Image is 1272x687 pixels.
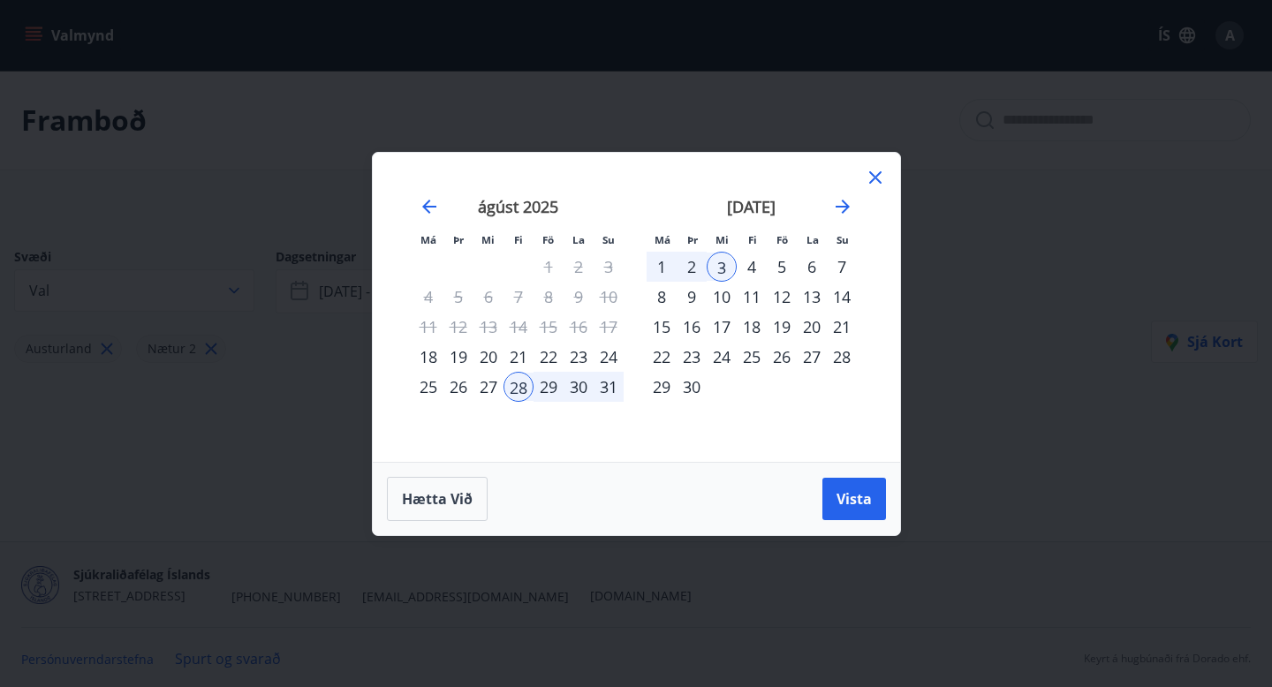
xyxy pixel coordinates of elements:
td: Choose föstudagur, 22. ágúst 2025 as your check-in date. It’s available. [534,342,564,372]
td: Not available. fimmtudagur, 14. ágúst 2025 [503,312,534,342]
div: 23 [564,342,594,372]
td: Selected. föstudagur, 29. ágúst 2025 [534,372,564,402]
td: Choose mánudagur, 22. september 2025 as your check-in date. It’s available. [647,342,677,372]
div: 20 [473,342,503,372]
div: 18 [413,342,443,372]
div: 13 [797,282,827,312]
small: Má [655,233,670,246]
small: La [806,233,819,246]
td: Choose miðvikudagur, 10. september 2025 as your check-in date. It’s available. [707,282,737,312]
div: 28 [503,372,534,402]
div: 15 [647,312,677,342]
span: Hætta við [402,489,473,509]
td: Not available. fimmtudagur, 7. ágúst 2025 [503,282,534,312]
div: 12 [767,282,797,312]
div: 6 [797,252,827,282]
strong: ágúst 2025 [478,196,558,217]
td: Choose fimmtudagur, 11. september 2025 as your check-in date. It’s available. [737,282,767,312]
td: Choose þriðjudagur, 9. september 2025 as your check-in date. It’s available. [677,282,707,312]
strong: [DATE] [727,196,776,217]
td: Choose laugardagur, 6. september 2025 as your check-in date. It’s available. [797,252,827,282]
td: Choose þriðjudagur, 19. ágúst 2025 as your check-in date. It’s available. [443,342,473,372]
td: Not available. mánudagur, 4. ágúst 2025 [413,282,443,312]
td: Choose mánudagur, 8. september 2025 as your check-in date. It’s available. [647,282,677,312]
div: 18 [737,312,767,342]
td: Selected. sunnudagur, 31. ágúst 2025 [594,372,624,402]
div: Calendar [394,174,879,441]
small: Þr [687,233,698,246]
div: 23 [677,342,707,372]
small: Má [420,233,436,246]
td: Choose miðvikudagur, 20. ágúst 2025 as your check-in date. It’s available. [473,342,503,372]
div: 8 [647,282,677,312]
small: Mi [715,233,729,246]
div: 19 [443,342,473,372]
td: Not available. laugardagur, 2. ágúst 2025 [564,252,594,282]
div: Move backward to switch to the previous month. [419,196,440,217]
td: Choose þriðjudagur, 26. ágúst 2025 as your check-in date. It’s available. [443,372,473,402]
td: Not available. þriðjudagur, 12. ágúst 2025 [443,312,473,342]
td: Choose laugardagur, 27. september 2025 as your check-in date. It’s available. [797,342,827,372]
td: Choose sunnudagur, 28. september 2025 as your check-in date. It’s available. [827,342,857,372]
div: 11 [737,282,767,312]
td: Choose sunnudagur, 14. september 2025 as your check-in date. It’s available. [827,282,857,312]
div: 20 [797,312,827,342]
div: 29 [647,372,677,402]
div: 28 [827,342,857,372]
div: 5 [767,252,797,282]
td: Not available. laugardagur, 16. ágúst 2025 [564,312,594,342]
div: 2 [677,252,707,282]
button: Vista [822,478,886,520]
small: Su [602,233,615,246]
td: Not available. föstudagur, 15. ágúst 2025 [534,312,564,342]
button: Hætta við [387,477,488,521]
td: Not available. sunnudagur, 3. ágúst 2025 [594,252,624,282]
small: Þr [453,233,464,246]
td: Choose föstudagur, 19. september 2025 as your check-in date. It’s available. [767,312,797,342]
td: Choose sunnudagur, 21. september 2025 as your check-in date. It’s available. [827,312,857,342]
small: Fi [514,233,523,246]
td: Choose föstudagur, 26. september 2025 as your check-in date. It’s available. [767,342,797,372]
div: 9 [677,282,707,312]
td: Not available. föstudagur, 1. ágúst 2025 [534,252,564,282]
div: 21 [827,312,857,342]
td: Not available. sunnudagur, 10. ágúst 2025 [594,282,624,312]
td: Choose fimmtudagur, 25. september 2025 as your check-in date. It’s available. [737,342,767,372]
div: 31 [594,372,624,402]
small: La [572,233,585,246]
div: 29 [534,372,564,402]
td: Choose sunnudagur, 24. ágúst 2025 as your check-in date. It’s available. [594,342,624,372]
td: Choose sunnudagur, 7. september 2025 as your check-in date. It’s available. [827,252,857,282]
td: Choose mánudagur, 18. ágúst 2025 as your check-in date. It’s available. [413,342,443,372]
td: Choose laugardagur, 13. september 2025 as your check-in date. It’s available. [797,282,827,312]
div: 22 [647,342,677,372]
div: 25 [413,372,443,402]
td: Choose laugardagur, 20. september 2025 as your check-in date. It’s available. [797,312,827,342]
div: 24 [594,342,624,372]
td: Choose laugardagur, 23. ágúst 2025 as your check-in date. It’s available. [564,342,594,372]
div: 30 [677,372,707,402]
td: Choose mánudagur, 25. ágúst 2025 as your check-in date. It’s available. [413,372,443,402]
td: Choose miðvikudagur, 24. september 2025 as your check-in date. It’s available. [707,342,737,372]
div: 10 [707,282,737,312]
small: Mi [481,233,495,246]
td: Choose miðvikudagur, 17. september 2025 as your check-in date. It’s available. [707,312,737,342]
td: Choose fimmtudagur, 21. ágúst 2025 as your check-in date. It’s available. [503,342,534,372]
div: 24 [707,342,737,372]
div: 27 [797,342,827,372]
div: 17 [707,312,737,342]
div: 14 [827,282,857,312]
span: Vista [837,489,872,509]
td: Not available. föstudagur, 8. ágúst 2025 [534,282,564,312]
div: 19 [767,312,797,342]
td: Choose föstudagur, 12. september 2025 as your check-in date. It’s available. [767,282,797,312]
td: Not available. mánudagur, 11. ágúst 2025 [413,312,443,342]
td: Not available. þriðjudagur, 5. ágúst 2025 [443,282,473,312]
div: 26 [443,372,473,402]
td: Choose þriðjudagur, 23. september 2025 as your check-in date. It’s available. [677,342,707,372]
td: Selected. mánudagur, 1. september 2025 [647,252,677,282]
div: 1 [647,252,677,282]
td: Choose þriðjudagur, 16. september 2025 as your check-in date. It’s available. [677,312,707,342]
div: 21 [503,342,534,372]
div: 16 [677,312,707,342]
